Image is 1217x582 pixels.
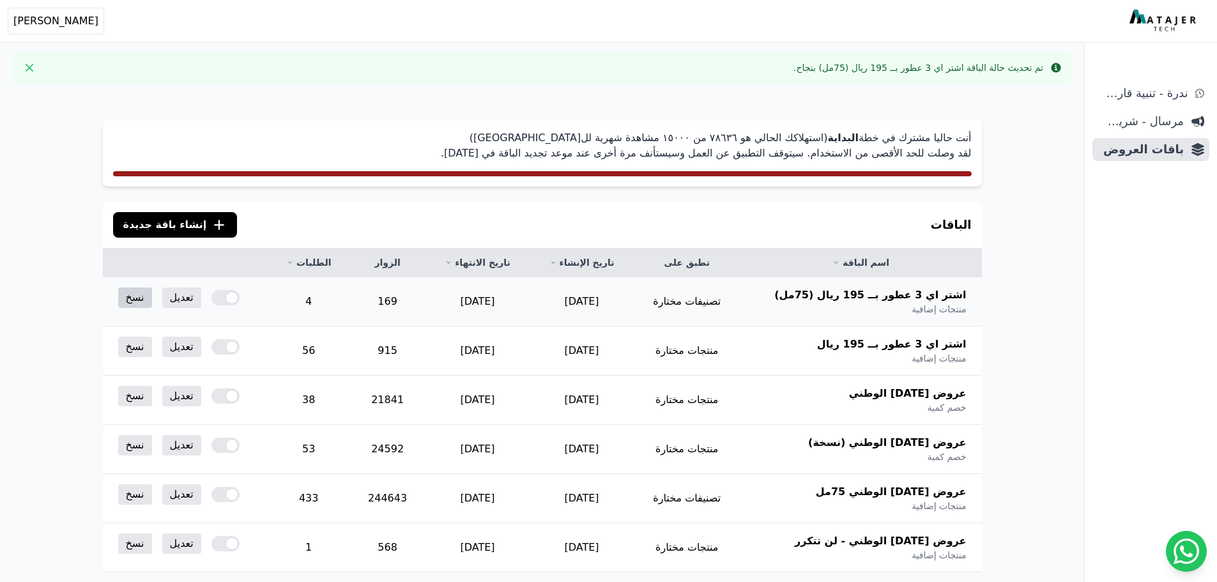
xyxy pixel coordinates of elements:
a: تعديل [162,287,201,308]
span: [PERSON_NAME] [13,13,98,29]
a: تعديل [162,386,201,406]
a: تعديل [162,533,201,554]
a: نسخ [118,386,152,406]
a: الطلبات [283,256,334,269]
td: [DATE] [425,376,530,425]
p: أنت حاليا مشترك في خطة (استهلاكك الحالي هو ٧٨٦۳٦ من ١٥۰۰۰ مشاهدة شهرية لل[GEOGRAPHIC_DATA]) لقد و... [113,130,972,161]
td: [DATE] [530,277,634,326]
span: منتجات إضافية [912,352,966,365]
button: Close [19,57,40,78]
td: [DATE] [530,425,634,474]
span: عروض [DATE] الوطني 75مل [816,484,967,500]
img: MatajerTech Logo [1129,10,1199,33]
a: نسخ [118,484,152,505]
td: منتجات مختارة [634,523,740,572]
button: إنشاء باقة جديدة [113,212,238,238]
td: 244643 [349,474,425,523]
span: منتجات إضافية [912,500,966,512]
td: 24592 [349,425,425,474]
a: تاريخ الإنشاء [545,256,618,269]
td: منتجات مختارة [634,376,740,425]
strong: البداية [827,132,858,144]
td: [DATE] [530,474,634,523]
td: 1 [268,523,349,572]
td: 568 [349,523,425,572]
span: خصم كمية [927,401,966,414]
span: عروض [DATE] الوطني (نسخة) [808,435,966,450]
td: 38 [268,376,349,425]
a: تعديل [162,484,201,505]
td: تصنيفات مختارة [634,474,740,523]
span: إنشاء باقة جديدة [123,217,207,233]
td: 4 [268,277,349,326]
span: ندرة - تنبية قارب علي النفاذ [1098,84,1188,102]
a: نسخ [118,533,152,554]
a: نسخ [118,287,152,308]
th: الزوار [349,249,425,277]
span: منتجات إضافية [912,549,966,562]
td: [DATE] [425,326,530,376]
span: اشتر اي 3 عطور بــ 195 ريال [817,337,967,352]
td: [DATE] [425,425,530,474]
td: 56 [268,326,349,376]
td: [DATE] [530,326,634,376]
td: 53 [268,425,349,474]
a: نسخ [118,337,152,357]
span: عروض [DATE] الوطني [849,386,967,401]
a: اسم الباقة [756,256,967,269]
td: 21841 [349,376,425,425]
a: تاريخ الانتهاء [441,256,514,269]
span: مرسال - شريط دعاية [1098,112,1184,130]
th: تطبق على [634,249,740,277]
button: [PERSON_NAME] [8,8,104,34]
span: منتجات إضافية [912,303,966,316]
a: تعديل [162,435,201,456]
td: [DATE] [425,277,530,326]
td: [DATE] [530,523,634,572]
td: منتجات مختارة [634,425,740,474]
a: تعديل [162,337,201,357]
td: تصنيفات مختارة [634,277,740,326]
td: [DATE] [425,523,530,572]
div: تم تحديث حالة الباقة اشتر اي 3 عطور بــ 195 ريال (75مل) بنجاح. [793,61,1043,74]
span: باقات العروض [1098,141,1184,158]
a: نسخ [118,435,152,456]
td: 915 [349,326,425,376]
td: 433 [268,474,349,523]
span: عروض [DATE] الوطني - لن تتكرر [795,533,966,549]
span: خصم كمية [927,450,966,463]
td: 169 [349,277,425,326]
h3: الباقات [931,216,972,234]
span: اشتر اي 3 عطور بــ 195 ريال (75مل) [774,287,966,303]
td: منتجات مختارة [634,326,740,376]
td: [DATE] [530,376,634,425]
td: [DATE] [425,474,530,523]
